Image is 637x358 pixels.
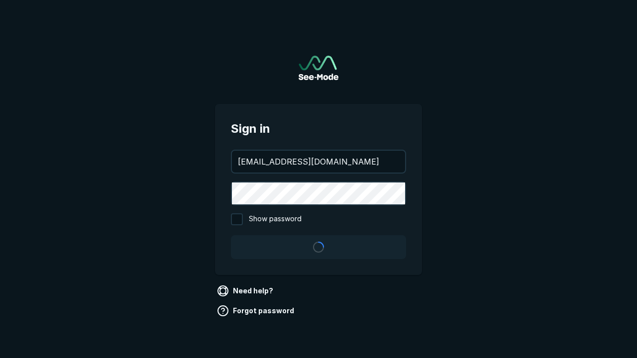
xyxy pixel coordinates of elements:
a: Need help? [215,283,277,299]
span: Show password [249,213,302,225]
a: Go to sign in [299,56,338,80]
img: See-Mode Logo [299,56,338,80]
input: your@email.com [232,151,405,173]
a: Forgot password [215,303,298,319]
span: Sign in [231,120,406,138]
